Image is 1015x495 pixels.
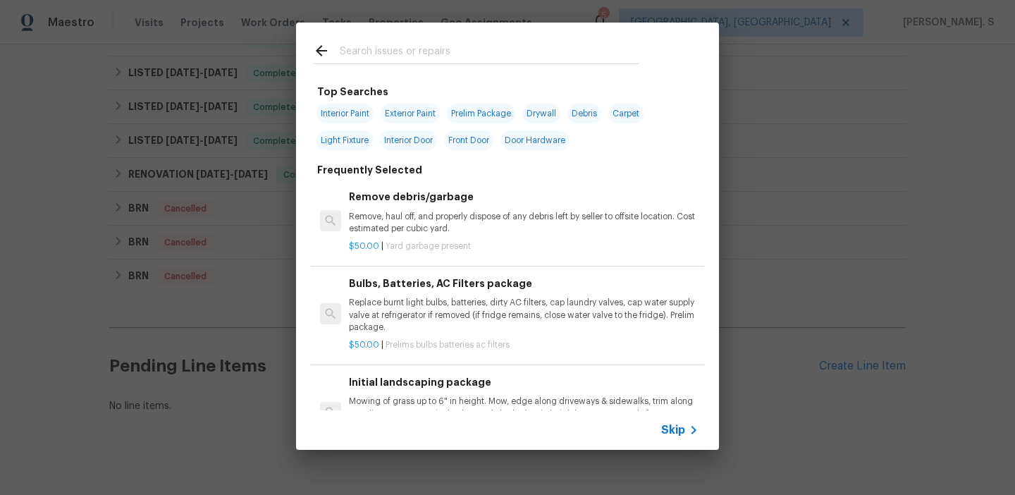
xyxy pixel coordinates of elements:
[522,104,560,123] span: Drywall
[317,162,422,178] h6: Frequently Selected
[349,240,699,252] p: |
[608,104,644,123] span: Carpet
[500,130,570,150] span: Door Hardware
[349,396,699,432] p: Mowing of grass up to 6" in height. Mow, edge along driveways & sidewalks, trim along standing st...
[444,130,493,150] span: Front Door
[349,189,699,204] h6: Remove debris/garbage
[661,423,685,437] span: Skip
[349,341,379,349] span: $50.00
[340,42,639,63] input: Search issues or repairs
[316,130,373,150] span: Light Fixture
[386,242,471,250] span: Yard garbage present
[349,339,699,351] p: |
[381,104,440,123] span: Exterior Paint
[316,104,374,123] span: Interior Paint
[317,84,388,99] h6: Top Searches
[447,104,515,123] span: Prelim Package
[349,242,379,250] span: $50.00
[349,211,699,235] p: Remove, haul off, and properly dispose of any debris left by seller to offsite location. Cost est...
[349,276,699,291] h6: Bulbs, Batteries, AC Filters package
[386,341,510,349] span: Prelims bulbs batteries ac filters
[380,130,437,150] span: Interior Door
[349,374,699,390] h6: Initial landscaping package
[349,297,699,333] p: Replace burnt light bulbs, batteries, dirty AC filters, cap laundry valves, cap water supply valv...
[567,104,601,123] span: Debris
